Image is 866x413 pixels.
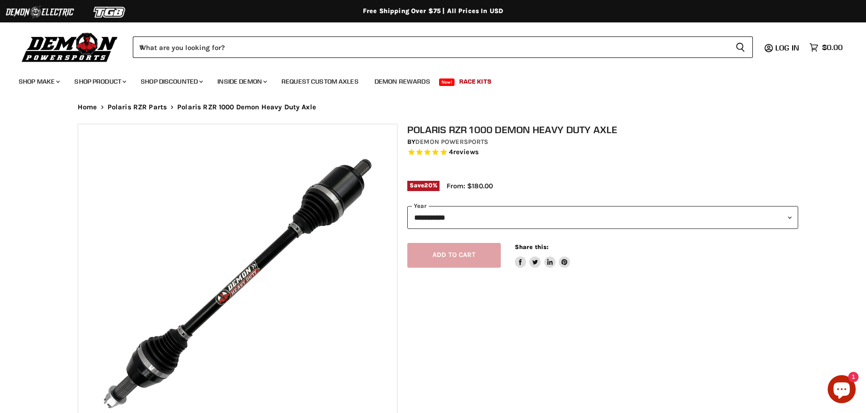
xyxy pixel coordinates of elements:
span: Log in [775,43,799,52]
span: Share this: [515,243,548,250]
ul: Main menu [12,68,840,91]
select: year [407,206,798,229]
span: Save % [407,181,440,191]
span: 20 [424,182,432,189]
span: From: $180.00 [447,182,493,190]
a: Home [78,103,97,111]
button: Search [728,36,753,58]
a: Shop Product [67,72,132,91]
a: Polaris RZR Parts [108,103,167,111]
span: Rated 5.0 out of 5 stars 4 reviews [407,148,798,157]
form: Product [133,36,753,58]
div: by [407,137,798,147]
img: TGB Logo 2 [75,3,145,21]
span: reviews [453,148,479,156]
span: Polaris RZR 1000 Demon Heavy Duty Axle [177,103,316,111]
aside: Share this: [515,243,570,268]
a: Log in [771,43,805,52]
inbox-online-store-chat: Shopify online store chat [825,375,859,406]
span: $0.00 [822,43,843,52]
a: $0.00 [805,41,847,54]
img: Demon Powersports [19,30,121,64]
div: Free Shipping Over $75 | All Prices In USD [59,7,807,15]
img: Demon Electric Logo 2 [5,3,75,21]
span: New! [439,78,455,86]
a: Demon Powersports [415,138,488,146]
h1: Polaris RZR 1000 Demon Heavy Duty Axle [407,124,798,135]
a: Request Custom Axles [274,72,366,91]
nav: Breadcrumbs [59,103,807,111]
input: When autocomplete results are available use up and down arrows to review and enter to select [133,36,728,58]
a: Inside Demon [210,72,273,91]
a: Race Kits [452,72,498,91]
span: 4 reviews [449,148,479,156]
a: Demon Rewards [368,72,437,91]
a: Shop Discounted [134,72,209,91]
a: Shop Make [12,72,65,91]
